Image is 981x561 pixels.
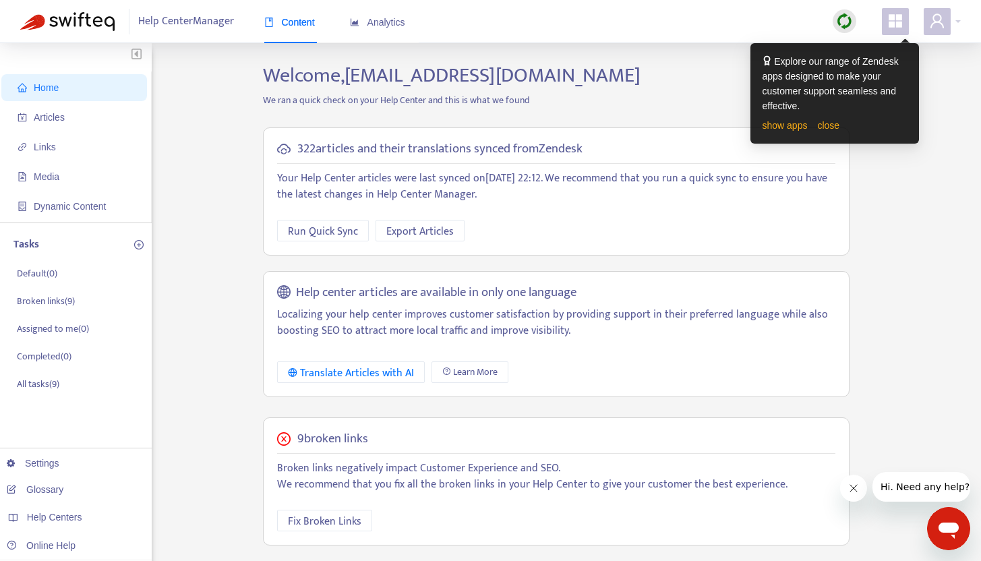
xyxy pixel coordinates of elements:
span: container [18,202,27,211]
iframe: Close message [840,475,867,502]
img: sync.dc5367851b00ba804db3.png [836,13,853,30]
h5: 9 broken links [297,432,368,447]
a: Learn More [432,361,508,383]
button: Run Quick Sync [277,220,369,241]
p: All tasks ( 9 ) [17,377,59,391]
span: account-book [18,113,27,122]
p: Broken links ( 9 ) [17,294,75,308]
iframe: Message from company [872,472,970,502]
a: Glossary [7,484,63,495]
span: plus-circle [134,240,144,249]
span: user [929,13,945,29]
span: home [18,83,27,92]
div: Explore our range of Zendesk apps designed to make your customer support seamless and effective. [763,54,907,113]
span: Dynamic Content [34,201,106,212]
span: link [18,142,27,152]
button: Export Articles [376,220,465,241]
p: Completed ( 0 ) [17,349,71,363]
span: cloud-sync [277,142,291,156]
a: show apps [763,120,808,131]
span: Help Centers [27,512,82,523]
span: Media [34,171,59,182]
span: Run Quick Sync [288,223,358,240]
span: file-image [18,172,27,181]
a: close [817,120,839,131]
span: area-chart [350,18,359,27]
span: Help Center Manager [138,9,234,34]
span: global [277,285,291,301]
span: book [264,18,274,27]
span: Home [34,82,59,93]
a: Online Help [7,540,76,551]
span: Articles [34,112,65,123]
p: Default ( 0 ) [17,266,57,280]
span: Welcome, [EMAIL_ADDRESS][DOMAIN_NAME] [263,59,641,92]
span: Content [264,17,315,28]
iframe: Button to launch messaging window [927,507,970,550]
span: Learn More [453,365,498,380]
div: Translate Articles with AI [288,365,414,382]
h5: 322 articles and their translations synced from Zendesk [297,142,583,157]
a: Settings [7,458,59,469]
p: Broken links negatively impact Customer Experience and SEO. We recommend that you fix all the bro... [277,461,835,493]
img: Swifteq [20,12,115,31]
button: Translate Articles with AI [277,361,425,383]
span: Links [34,142,56,152]
h5: Help center articles are available in only one language [296,285,576,301]
p: Your Help Center articles were last synced on [DATE] 22:12 . We recommend that you run a quick sy... [277,171,835,203]
span: close-circle [277,432,291,446]
p: Tasks [13,237,39,253]
span: Analytics [350,17,405,28]
p: Localizing your help center improves customer satisfaction by providing support in their preferre... [277,307,835,339]
p: Assigned to me ( 0 ) [17,322,89,336]
span: Export Articles [386,223,454,240]
span: appstore [887,13,903,29]
p: We ran a quick check on your Help Center and this is what we found [253,93,860,107]
span: Fix Broken Links [288,513,361,530]
button: Fix Broken Links [277,510,372,531]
